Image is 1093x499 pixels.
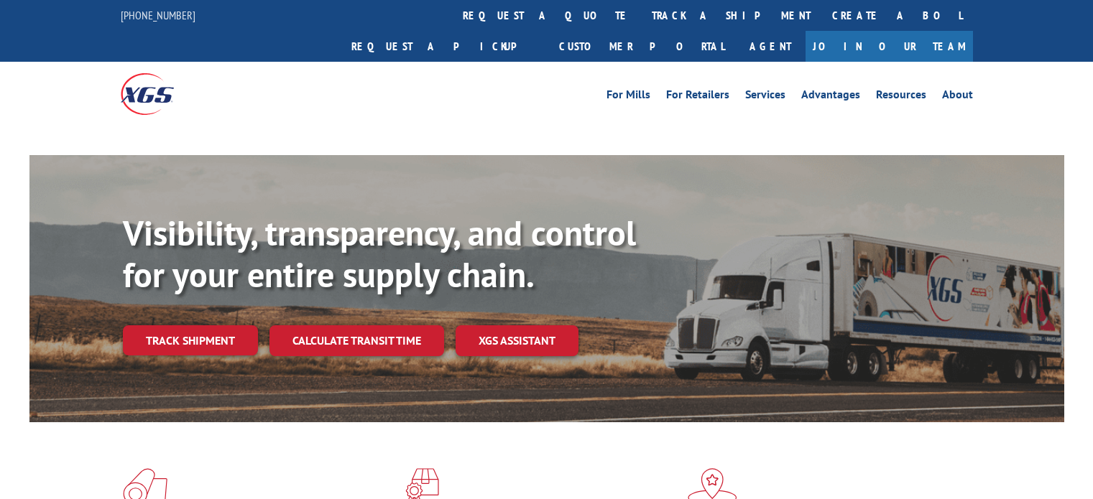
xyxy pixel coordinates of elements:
a: For Retailers [666,89,729,105]
a: Request a pickup [341,31,548,62]
a: Agent [735,31,806,62]
b: Visibility, transparency, and control for your entire supply chain. [123,210,636,297]
a: Resources [876,89,926,105]
a: Services [745,89,785,105]
a: Customer Portal [548,31,735,62]
a: [PHONE_NUMBER] [121,8,195,22]
a: Join Our Team [806,31,973,62]
a: Track shipment [123,325,258,355]
a: For Mills [607,89,650,105]
a: Calculate transit time [269,325,444,356]
a: XGS ASSISTANT [456,325,578,356]
a: About [942,89,973,105]
a: Advantages [801,89,860,105]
